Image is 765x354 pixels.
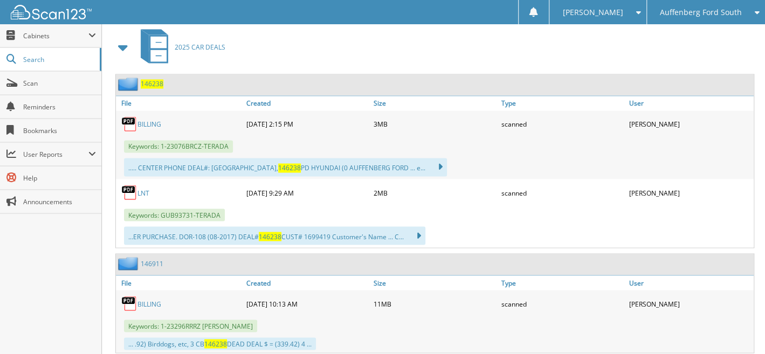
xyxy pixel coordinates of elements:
[499,96,626,110] a: Type
[121,116,137,132] img: PDF.png
[371,113,499,135] div: 3MB
[499,293,626,314] div: scanned
[23,126,96,135] span: Bookmarks
[124,226,425,245] div: ...ER PURCHASE. DOR-108 (08-2017) DEAL# CUST# 1699419 Customer's Name ... C...
[244,293,371,314] div: [DATE] 10:13 AM
[118,77,141,91] img: folder2.png
[23,102,96,112] span: Reminders
[626,113,754,135] div: [PERSON_NAME]
[116,275,244,290] a: File
[259,232,281,241] span: 146238
[23,197,96,206] span: Announcements
[124,209,225,221] span: Keywords: GUB93731-TERADA
[23,55,94,64] span: Search
[124,337,316,350] div: ... .92) Birddogs, etc, 3 CB DEAD DEAL $ = (339.42) 4 ...
[141,259,163,268] a: 146911
[11,5,92,19] img: scan123-logo-white.svg
[137,188,149,197] a: LNT
[244,275,371,290] a: Created
[23,173,96,183] span: Help
[141,79,163,88] a: 146238
[134,26,225,68] a: 2025 CAR DEALS
[626,182,754,203] div: [PERSON_NAME]
[711,302,765,354] iframe: Chat Widget
[278,163,301,172] span: 146238
[121,184,137,200] img: PDF.png
[137,299,161,308] a: BILLING
[118,256,141,270] img: folder2.png
[244,182,371,203] div: [DATE] 9:29 AM
[499,182,626,203] div: scanned
[23,150,88,159] span: User Reports
[121,295,137,311] img: PDF.png
[371,182,499,203] div: 2MB
[562,9,623,16] span: [PERSON_NAME]
[23,31,88,40] span: Cabinets
[626,293,754,314] div: [PERSON_NAME]
[244,96,371,110] a: Created
[499,275,626,290] a: Type
[371,293,499,314] div: 11MB
[499,113,626,135] div: scanned
[626,275,754,290] a: User
[204,339,227,348] span: 146238
[660,9,742,16] span: Auffenberg Ford South
[124,140,233,152] span: Keywords: 1-23076BRCZ-TERADA
[124,320,257,332] span: Keywords: 1-23296RRRZ [PERSON_NAME]
[626,96,754,110] a: User
[137,120,161,129] a: BILLING
[371,275,499,290] a: Size
[124,158,447,176] div: ..... CENTER PHONE DEAL#: [GEOGRAPHIC_DATA], PD HYUNDAI (0 AUFFENBERG FORD ... e...
[371,96,499,110] a: Size
[23,79,96,88] span: Scan
[175,43,225,52] span: 2025 CAR DEALS
[116,96,244,110] a: File
[244,113,371,135] div: [DATE] 2:15 PM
